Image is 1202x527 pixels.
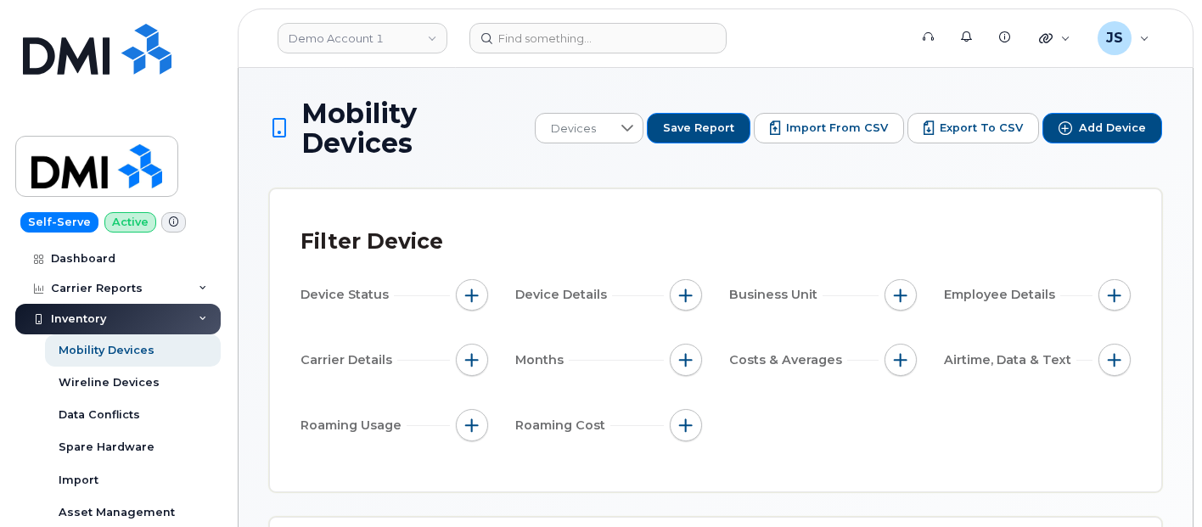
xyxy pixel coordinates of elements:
button: Add Device [1042,113,1162,143]
span: Employee Details [944,286,1060,304]
button: Save Report [647,113,750,143]
span: Import from CSV [786,121,888,136]
span: Save Report [663,121,734,136]
span: Device Details [515,286,612,304]
span: Roaming Cost [515,417,610,434]
span: Carrier Details [300,351,397,369]
div: Filter Device [300,220,443,264]
span: Mobility Devices [301,98,526,158]
button: Import from CSV [754,113,904,143]
span: Roaming Usage [300,417,407,434]
span: Devices [536,114,611,144]
span: Months [515,351,569,369]
span: Add Device [1079,121,1146,136]
span: Business Unit [729,286,823,304]
span: Airtime, Data & Text [944,351,1076,369]
span: Costs & Averages [729,351,847,369]
span: Device Status [300,286,394,304]
span: Export to CSV [940,121,1023,136]
button: Export to CSV [907,113,1039,143]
